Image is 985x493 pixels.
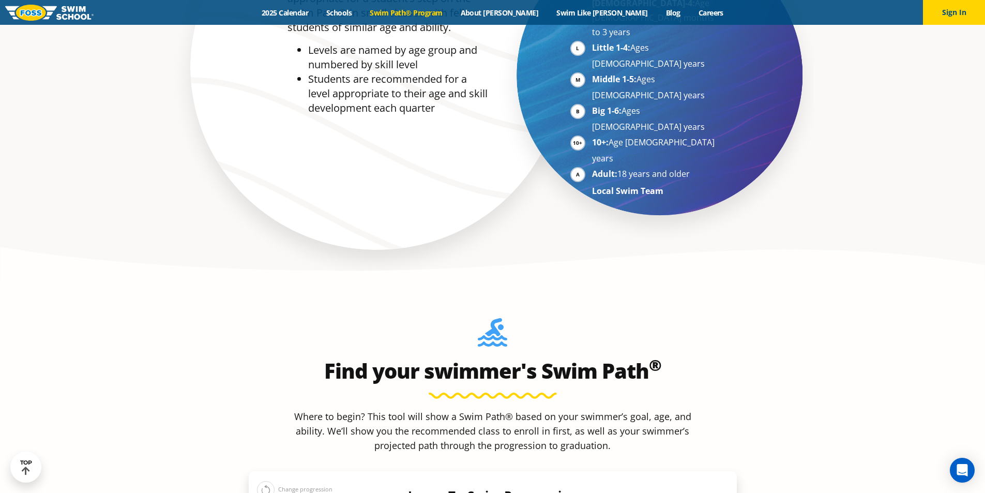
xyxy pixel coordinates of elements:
li: 18 years and older [592,167,719,183]
h2: Find your swimmer's Swim Path [249,358,737,383]
a: Careers [689,8,732,18]
img: FOSS Swim School Logo [5,5,94,21]
a: Swim Like [PERSON_NAME] [548,8,657,18]
strong: Little 1-4: [592,42,630,53]
div: Open Intercom Messenger [950,458,975,483]
strong: Local Swim Team [592,185,663,197]
a: Blog [657,8,689,18]
div: TOP [20,459,32,475]
strong: Big 1-6: [592,105,622,116]
sup: ® [649,354,661,376]
li: Age [DEMOGRAPHIC_DATA] years [592,135,719,166]
a: About [PERSON_NAME] [451,8,548,18]
img: Foss-Location-Swimming-Pool-Person.svg [478,318,507,353]
li: Ages [DEMOGRAPHIC_DATA] years [592,72,719,102]
li: Ages [DEMOGRAPHIC_DATA] years [592,40,719,71]
strong: Middle 1-5: [592,73,637,85]
p: Where to begin? This tool will show a Swim Path® based on your swimmer’s goal, age, and ability. ... [290,409,695,453]
a: 2025 Calendar [253,8,317,18]
li: Levels are named by age group and numbered by skill level [308,43,488,72]
li: Ages [DEMOGRAPHIC_DATA] years [592,103,719,134]
a: Schools [317,8,361,18]
a: Swim Path® Program [361,8,451,18]
strong: 10+: [592,137,609,148]
li: Students are recommended for a level appropriate to their age and skill development each quarter [308,72,488,115]
strong: Adult: [592,168,617,180]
